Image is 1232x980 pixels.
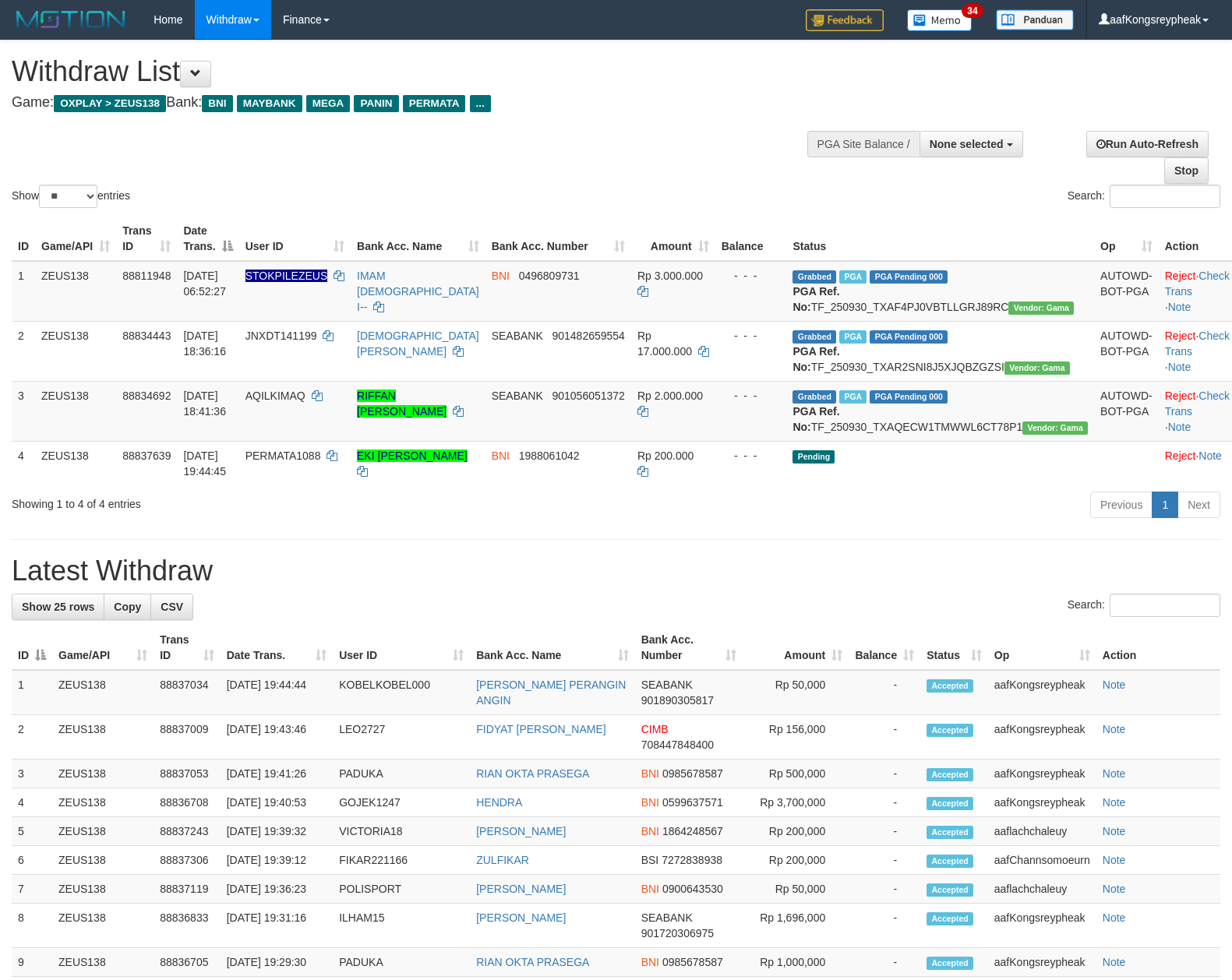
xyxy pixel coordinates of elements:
span: SEABANK [641,911,693,924]
th: Game/API: activate to sort column ascending [35,217,116,261]
td: 4 [12,788,52,817]
span: PGA Pending [870,330,948,344]
span: Vendor URL: https://trx31.1velocity.biz [1008,301,1074,315]
a: Note [1103,883,1126,895]
span: CSV [161,601,183,613]
img: Button%20Memo.svg [907,9,973,31]
a: RIAN OKTA PRASEGA [476,956,589,968]
img: MOTION_logo.png [12,8,130,31]
span: BSI [641,854,659,866]
th: Bank Acc. Name: activate to sort column ascending [470,626,634,670]
td: aafKongsreypheak [988,760,1096,788]
td: 88837243 [154,817,221,846]
a: [PERSON_NAME] PERANGIN ANGIN [476,679,626,707]
a: Note [1103,723,1126,735]
td: 9 [12,948,52,977]
td: Rp 156,000 [743,715,849,760]
b: PGA Ref. No: [793,285,839,313]
span: PGA Pending [870,270,948,284]
a: Note [1103,825,1126,837]
th: Status [786,217,1094,261]
span: None selected [930,138,1004,150]
span: Accepted [927,883,973,897]
td: AUTOWD-BOT-PGA [1094,321,1159,381]
span: 88811948 [122,270,171,282]
span: Accepted [927,912,973,925]
span: Show 25 rows [22,601,94,613]
span: Copy 0900643530 to clipboard [662,883,723,895]
span: PGA Pending [870,390,948,404]
span: Grabbed [793,270,836,284]
span: Marked by aafsolysreylen [839,390,867,404]
label: Search: [1068,594,1220,617]
span: Vendor URL: https://trx31.1velocity.biz [1004,361,1070,375]
td: PADUKA [333,760,470,788]
div: - - - [722,268,781,284]
a: Copy [104,594,151,620]
td: Rp 200,000 [743,846,849,875]
td: 3 [12,760,52,788]
th: Action [1096,626,1220,670]
h4: Game: Bank: [12,95,806,111]
a: Reject [1165,449,1196,462]
span: Copy 901890305817 to clipboard [641,694,714,707]
a: Run Auto-Refresh [1086,131,1209,157]
b: PGA Ref. No: [793,345,839,373]
td: 88836705 [154,948,221,977]
td: - [849,846,920,875]
span: Copy 0599637571 to clipboard [662,796,723,809]
th: User ID: activate to sort column ascending [333,626,470,670]
th: Trans ID: activate to sort column ascending [154,626,221,670]
span: [DATE] 18:36:16 [183,330,226,358]
th: User ID: activate to sort column ascending [239,217,351,261]
td: ZEUS138 [35,261,116,322]
a: Note [1103,767,1126,780]
a: ZULFIKAR [476,854,529,866]
td: 88836708 [154,788,221,817]
td: TF_250930_TXAR2SNI8J5XJQBZGZSI [786,321,1094,381]
span: Accepted [927,724,973,737]
td: ZEUS138 [35,441,116,485]
a: Check Trans [1165,390,1230,418]
th: Bank Acc. Number: activate to sort column ascending [635,626,743,670]
td: 88836833 [154,904,221,948]
a: FIDYAT [PERSON_NAME] [476,723,605,735]
td: 88837053 [154,760,221,788]
a: [PERSON_NAME] [476,825,566,837]
span: AQILKIMAQ [245,390,305,402]
span: Copy 7272838938 to clipboard [662,854,722,866]
span: BNI [492,449,510,462]
div: - - - [722,448,781,464]
a: EKI [PERSON_NAME] [357,449,468,462]
td: - [849,788,920,817]
span: MAYBANK [237,95,302,112]
td: 4 [12,441,35,485]
td: [DATE] 19:40:53 [221,788,334,817]
span: SEABANK [492,330,543,342]
span: Nama rekening ada tanda titik/strip, harap diedit [245,270,328,282]
td: [DATE] 19:41:26 [221,760,334,788]
span: BNI [641,767,659,780]
span: BNI [202,95,232,112]
th: Date Trans.: activate to sort column descending [177,217,238,261]
td: 1 [12,261,35,322]
a: RIAN OKTA PRASEGA [476,767,589,780]
img: panduan.png [996,9,1074,30]
td: GOJEK1247 [333,788,470,817]
td: ZEUS138 [35,321,116,381]
span: Accepted [927,826,973,839]
td: ZEUS138 [52,948,154,977]
td: ZEUS138 [52,846,154,875]
span: SEABANK [641,679,693,691]
label: Search: [1068,185,1220,208]
span: Accepted [927,855,973,868]
td: aaflachchaleuy [988,875,1096,904]
th: Status: activate to sort column ascending [920,626,988,670]
a: Reject [1165,390,1196,402]
span: BNI [492,270,510,282]
div: - - - [722,328,781,344]
span: PERMATA [403,95,466,112]
label: Show entries [12,185,130,208]
td: ZEUS138 [52,817,154,846]
span: Copy 0496809731 to clipboard [519,270,580,282]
